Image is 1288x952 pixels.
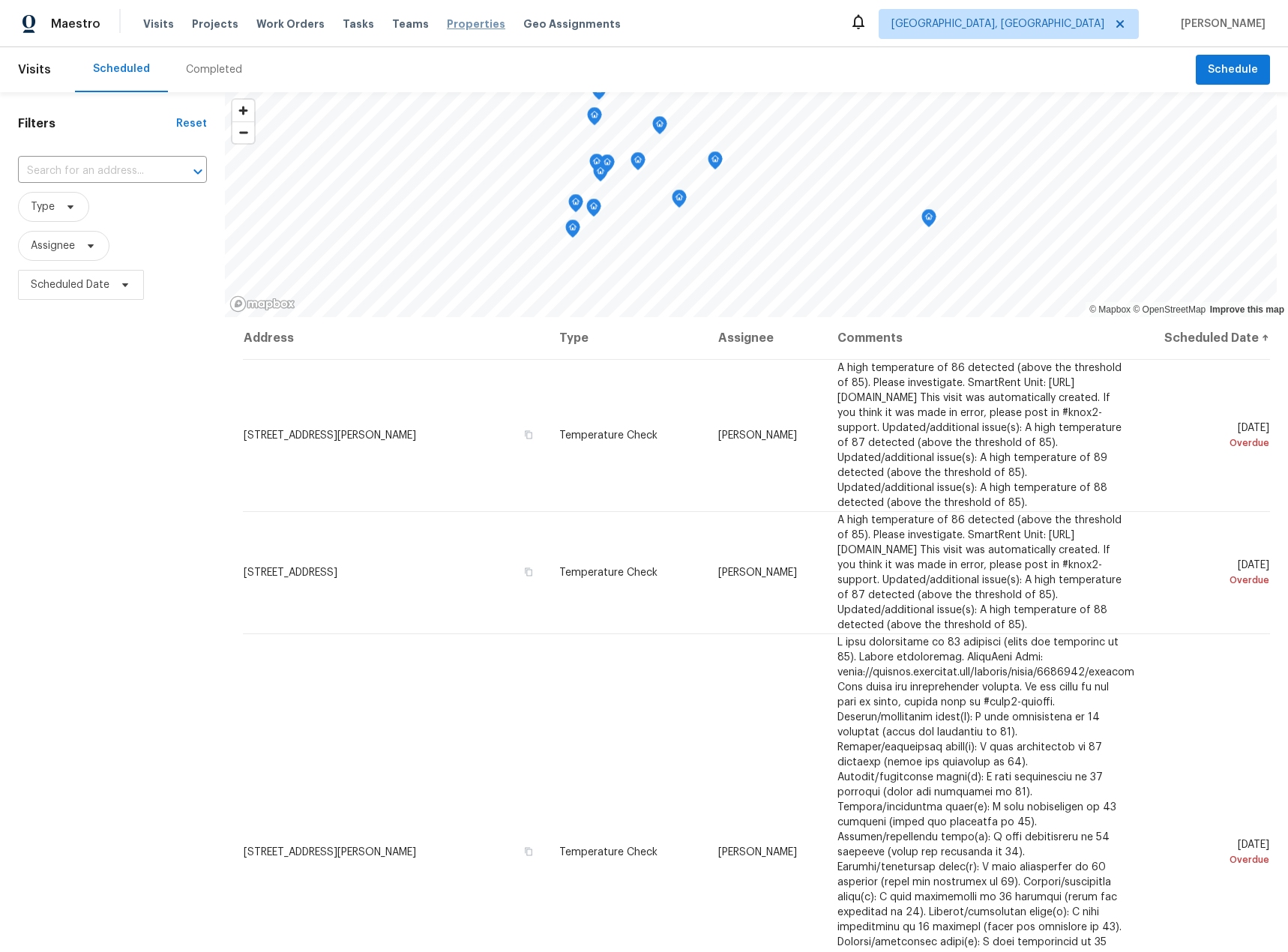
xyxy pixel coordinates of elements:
[51,16,100,31] span: Maestro
[600,154,615,178] div: Map marker
[256,16,325,31] span: Work Orders
[708,151,723,175] div: Map marker
[921,209,936,232] div: Map marker
[93,61,150,76] div: Scheduled
[31,277,109,292] span: Scheduled Date
[587,107,602,130] div: Map marker
[447,16,505,31] span: Properties
[18,53,51,86] span: Visits
[568,194,583,217] div: Map marker
[18,160,165,183] input: Search for an address...
[244,567,337,578] span: [STREET_ADDRESS]
[225,92,1277,317] canvas: Map
[837,363,1122,508] span: A high temperature of 86 detected (above the threshold of 85). Please investigate. SmartRent Unit...
[825,317,1134,359] th: Comments
[243,317,547,359] th: Address
[1146,423,1269,451] span: [DATE]
[547,317,705,359] th: Type
[631,152,645,175] div: Map marker
[522,428,535,442] button: Copy Address
[592,82,607,105] div: Map marker
[343,19,374,29] span: Tasks
[1146,840,1269,867] span: [DATE]
[244,430,416,441] span: [STREET_ADDRESS][PERSON_NAME]
[232,100,254,121] button: Zoom in
[244,847,416,858] span: [STREET_ADDRESS][PERSON_NAME]
[672,190,687,213] div: Map marker
[589,154,604,177] div: Map marker
[1175,16,1266,31] span: [PERSON_NAME]
[586,199,601,222] div: Map marker
[837,515,1122,630] span: A high temperature of 86 detected (above the threshold of 85). Please investigate. SmartRent Unit...
[229,295,295,313] a: Mapbox homepage
[718,567,797,578] span: [PERSON_NAME]
[718,847,797,858] span: [PERSON_NAME]
[891,16,1104,31] span: [GEOGRAPHIC_DATA], [GEOGRAPHIC_DATA]
[523,16,621,31] span: Geo Assignments
[1146,436,1269,451] div: Overdue
[559,567,657,578] span: Temperature Check
[1146,852,1269,867] div: Overdue
[652,116,667,139] div: Map marker
[18,116,176,131] h1: Filters
[186,62,242,77] div: Completed
[187,161,208,182] button: Open
[392,16,429,31] span: Teams
[565,220,580,243] div: Map marker
[31,238,75,253] span: Assignee
[706,317,825,359] th: Assignee
[559,430,657,441] span: Temperature Check
[522,845,535,858] button: Copy Address
[1208,61,1258,79] span: Schedule
[143,16,174,31] span: Visits
[1089,304,1131,315] a: Mapbox
[1133,304,1206,315] a: OpenStreetMap
[593,163,608,187] div: Map marker
[31,199,55,214] span: Type
[232,121,254,143] button: Zoom out
[1134,317,1270,359] th: Scheduled Date ↑
[559,847,657,858] span: Temperature Check
[1196,55,1270,85] button: Schedule
[176,116,207,131] div: Reset
[1210,304,1284,315] a: Improve this map
[718,430,797,441] span: [PERSON_NAME]
[1146,573,1269,588] div: Overdue
[1146,560,1269,588] span: [DATE]
[522,565,535,579] button: Copy Address
[192,16,238,31] span: Projects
